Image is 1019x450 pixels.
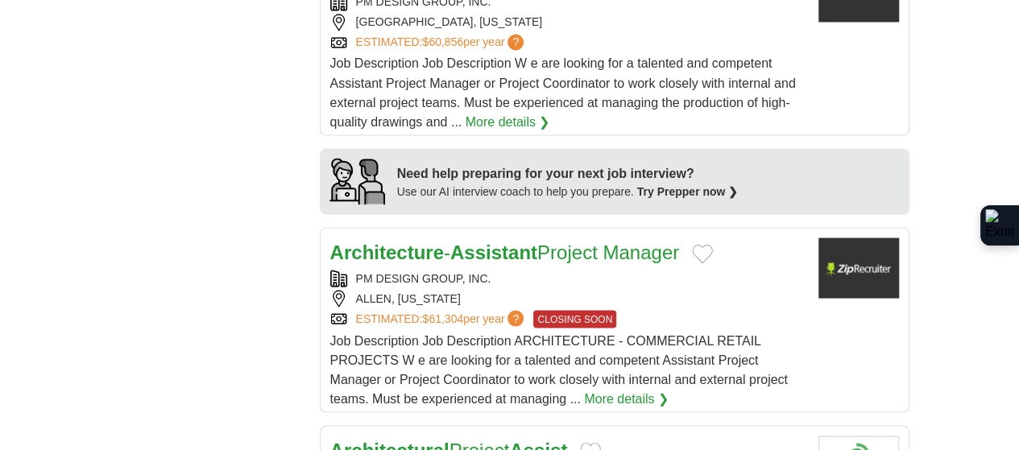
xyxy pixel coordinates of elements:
[397,183,739,200] div: Use our AI interview coach to help you prepare.
[356,310,528,328] a: ESTIMATED:$61,304per year?
[533,310,616,328] span: CLOSING SOON
[818,237,899,298] img: Company logo
[507,34,524,50] span: ?
[422,35,463,48] span: $60,856
[397,163,739,183] div: Need help preparing for your next job interview?
[330,270,806,287] div: PM DESIGN GROUP, INC.
[985,209,1014,242] img: Extension Icon
[507,310,524,326] span: ?
[584,389,669,408] a: More details ❯
[637,184,739,197] a: Try Prepper now ❯
[330,241,444,262] strong: Architecture
[330,333,788,405] span: Job Description Job Description ARCHITECTURE - COMMERCIAL RETAIL PROJECTS W e are looking for a t...
[330,14,806,31] div: [GEOGRAPHIC_DATA], [US_STATE]
[692,244,713,263] button: Add to favorite jobs
[450,241,537,262] strong: Assistant
[466,112,550,131] a: More details ❯
[330,290,806,307] div: ALLEN, [US_STATE]
[330,56,796,128] span: Job Description Job Description W e are looking for a talented and competent Assistant Project Ma...
[356,34,528,51] a: ESTIMATED:$60,856per year?
[330,241,680,262] a: Architecture-AssistantProject Manager
[422,312,463,324] span: $61,304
